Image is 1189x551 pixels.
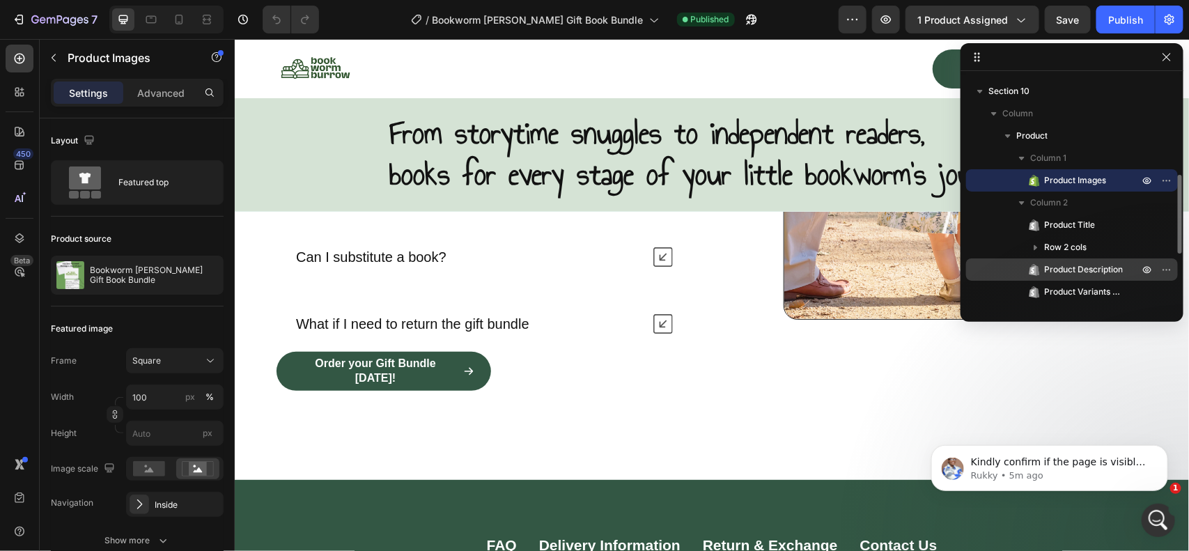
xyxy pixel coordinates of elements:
div: px [185,391,195,403]
div: Navigation [51,497,93,509]
button: 1 product assigned [906,6,1039,33]
span: Product Variants & Swatches [1044,285,1125,299]
button: 7 [6,6,104,33]
button: Publish [1096,6,1155,33]
span: / [426,13,430,27]
span: Column [1002,107,1033,121]
label: Frame [51,355,77,367]
button: Save [1045,6,1091,33]
span: Column 2 [1030,196,1068,210]
div: Image scale [51,460,118,479]
div: Product source [51,233,111,245]
span: Square [132,355,161,367]
a: Return & Exchange [468,497,603,515]
span: Product Images [1044,173,1106,187]
iframe: To enrich screen reader interactions, please activate Accessibility in Grammarly extension settings [235,39,1189,551]
div: 450 [13,148,33,160]
span: Product [1016,129,1048,143]
p: Advanced [137,86,185,100]
button: % [182,389,199,405]
div: Layout [51,132,98,150]
p: Settings [69,86,108,100]
a: Contact Us [625,497,703,515]
input: px [126,421,224,446]
span: Bookworm [PERSON_NAME] Gift Book Bundle [433,13,644,27]
a: Delivery Information [304,497,446,515]
div: Publish [1108,13,1143,27]
span: Product Description [1044,263,1123,277]
button: px [201,389,218,405]
iframe: Intercom notifications message [910,416,1189,513]
div: Featured image [51,323,113,335]
span: Save [1057,14,1080,26]
label: Width [51,391,74,403]
p: Bookworm [PERSON_NAME] Gift Book Bundle [90,265,218,285]
a: FAQ [252,497,282,515]
img: product feature img [56,261,84,289]
p: 7 [91,11,98,28]
button: Square [126,348,224,373]
div: Show more [105,534,170,548]
div: % [205,391,214,403]
span: Column 1 [1030,151,1066,165]
span: px [203,428,212,438]
div: Featured top [118,166,203,199]
span: Row 2 cols [1044,240,1087,254]
span: Published [691,13,729,26]
label: Height [51,427,77,440]
iframe: Intercom live chat [1142,504,1175,537]
span: Section 10 [988,84,1029,98]
div: Undo/Redo [263,6,319,33]
div: Inside [155,499,220,511]
div: Beta [10,255,33,266]
p: Product Images [68,49,186,66]
input: px% [126,385,224,410]
span: Product Title [1044,218,1095,232]
span: 1 product assigned [917,13,1008,27]
span: 1 [1170,483,1181,494]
